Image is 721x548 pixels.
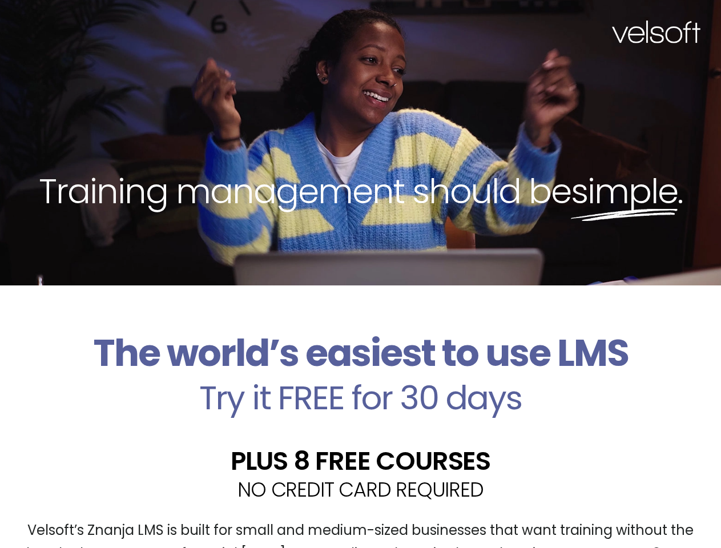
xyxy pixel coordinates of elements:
h2: NO CREDIT CARD REQUIRED [9,479,712,499]
h2: PLUS 8 FREE COURSES [9,448,712,474]
h2: Try it FREE for 30 days [9,381,712,414]
span: simple [571,167,678,215]
h2: The world’s easiest to use LMS [9,331,712,376]
h2: Training management should be . [21,169,700,213]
